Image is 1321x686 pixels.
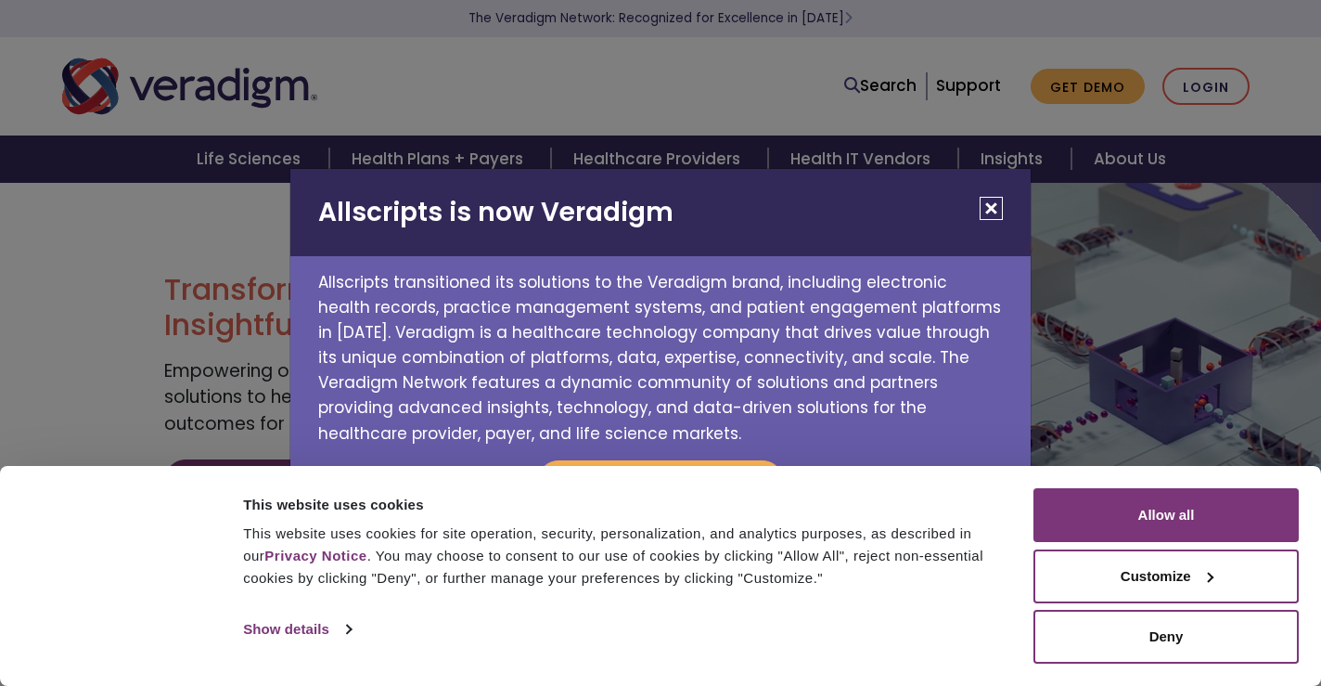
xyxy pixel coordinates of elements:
div: This website uses cookies for site operation, security, personalization, and analytics purposes, ... [243,523,1012,589]
button: Deny [1033,610,1299,664]
button: Allow all [1033,488,1299,542]
h2: Allscripts is now Veradigm [290,169,1031,256]
p: Allscripts transitioned its solutions to the Veradigm brand, including electronic health records,... [290,256,1031,447]
a: Show details [243,615,351,643]
div: This website uses cookies [243,494,1012,516]
a: Privacy Notice [264,548,366,563]
button: Close [980,197,1003,220]
button: Continue to Veradigm [537,460,784,503]
button: Customize [1033,550,1299,603]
